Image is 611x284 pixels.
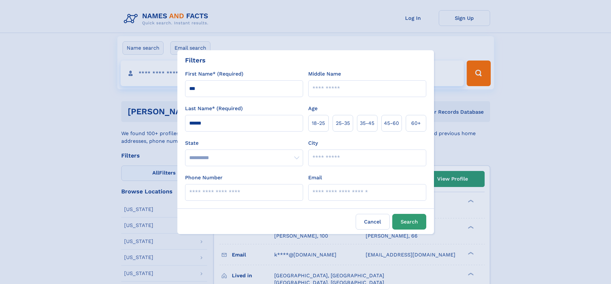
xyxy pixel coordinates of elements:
label: Email [308,174,322,182]
label: State [185,139,303,147]
span: 35‑45 [360,119,374,127]
label: Phone Number [185,174,223,182]
label: Last Name* (Required) [185,105,243,112]
label: First Name* (Required) [185,70,243,78]
label: City [308,139,318,147]
div: Filters [185,55,206,65]
label: Cancel [356,214,390,230]
span: 18‑25 [312,119,325,127]
label: Age [308,105,318,112]
span: 45‑60 [384,119,399,127]
label: Middle Name [308,70,341,78]
span: 60+ [411,119,421,127]
button: Search [392,214,426,230]
span: 25‑35 [336,119,350,127]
